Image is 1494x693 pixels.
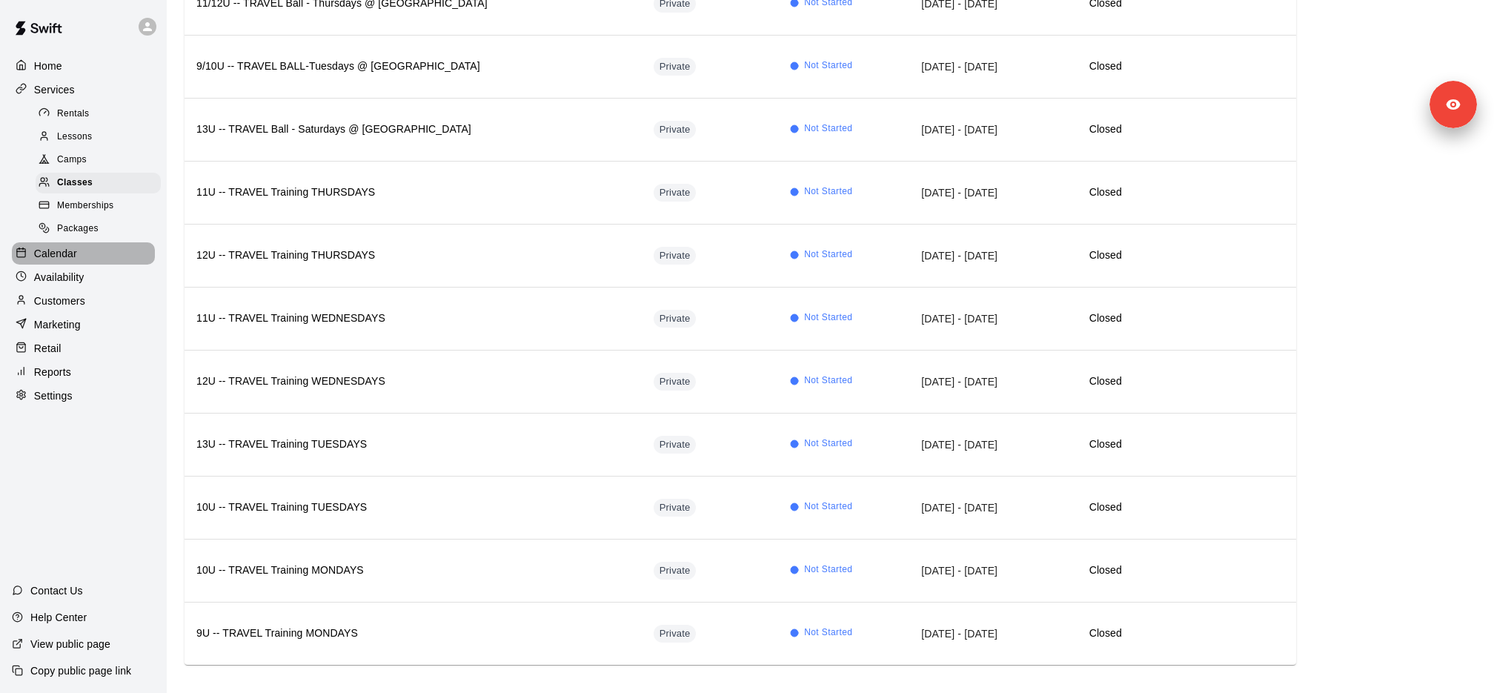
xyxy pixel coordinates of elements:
td: [DATE] - [DATE] [864,287,1009,350]
td: [DATE] - [DATE] [864,539,1009,602]
h6: Closed [1021,626,1122,642]
h6: 9U -- TRAVEL Training MONDAYS [196,626,630,642]
a: Settings [12,385,155,407]
span: Classes [57,176,93,190]
a: Retail [12,337,155,359]
div: Rentals [36,104,161,125]
td: [DATE] - [DATE] [864,161,1009,224]
p: Copy public page link [30,663,131,678]
a: Memberships [36,195,167,218]
h6: Closed [1021,500,1122,516]
span: Not Started [804,59,852,73]
a: Marketing [12,314,155,336]
span: Private [654,60,697,74]
p: Calendar [34,246,77,261]
a: Packages [36,218,167,241]
td: [DATE] - [DATE] [864,602,1009,665]
a: Reports [12,361,155,383]
div: Camps [36,150,161,170]
a: Availability [12,266,155,288]
span: Private [654,438,697,452]
div: This service is hidden, and can only be accessed via a direct link [654,625,697,643]
p: Availability [34,270,84,285]
h6: Closed [1021,374,1122,390]
div: This service is hidden, and can only be accessed via a direct link [654,436,697,454]
span: Not Started [804,248,852,262]
span: Not Started [804,500,852,514]
span: Private [654,123,697,137]
span: Not Started [804,374,852,388]
p: Customers [34,294,85,308]
span: Private [654,564,697,578]
h6: 13U -- TRAVEL Ball - Saturdays @ [GEOGRAPHIC_DATA] [196,122,630,138]
span: Not Started [804,311,852,325]
div: Classes [36,173,161,193]
span: Not Started [804,185,852,199]
h6: 10U -- TRAVEL Training MONDAYS [196,563,630,579]
div: Memberships [36,196,161,216]
p: Contact Us [30,583,83,598]
td: [DATE] - [DATE] [864,98,1009,161]
h6: Closed [1021,311,1122,327]
h6: Closed [1021,185,1122,201]
td: [DATE] - [DATE] [864,476,1009,539]
span: Not Started [804,626,852,640]
div: This service is hidden, and can only be accessed via a direct link [654,562,697,580]
span: Not Started [804,122,852,136]
h6: Closed [1021,437,1122,453]
a: Home [12,55,155,77]
a: Lessons [36,125,167,148]
div: This service is hidden, and can only be accessed via a direct link [654,184,697,202]
div: This service is hidden, and can only be accessed via a direct link [654,373,697,391]
div: Lessons [36,127,161,147]
h6: 12U -- TRAVEL Training WEDNESDAYS [196,374,630,390]
div: Services [12,79,155,101]
p: Reports [34,365,71,379]
p: Retail [34,341,62,356]
h6: Closed [1021,122,1122,138]
p: Marketing [34,317,81,332]
h6: 12U -- TRAVEL Training THURSDAYS [196,248,630,264]
a: Calendar [12,242,155,265]
span: Private [654,375,697,389]
span: Lessons [57,130,93,145]
td: [DATE] - [DATE] [864,350,1009,413]
p: Services [34,82,75,97]
span: Rentals [57,107,90,122]
h6: 10U -- TRAVEL Training TUESDAYS [196,500,630,516]
td: [DATE] - [DATE] [864,35,1009,98]
div: This service is hidden, and can only be accessed via a direct link [654,247,697,265]
span: Camps [57,153,87,168]
div: This service is hidden, and can only be accessed via a direct link [654,121,697,139]
span: Private [654,249,697,263]
a: Classes [36,172,167,195]
span: Memberships [57,199,113,213]
span: Private [654,501,697,515]
a: Camps [36,149,167,172]
p: View public page [30,637,110,651]
span: Private [654,627,697,641]
p: Settings [34,388,73,403]
span: Not Started [804,437,852,451]
p: Help Center [30,610,87,625]
h6: Closed [1021,563,1122,579]
a: Customers [12,290,155,312]
td: [DATE] - [DATE] [864,413,1009,476]
span: Packages [57,222,99,236]
a: Rentals [36,102,167,125]
div: This service is hidden, and can only be accessed via a direct link [654,499,697,517]
h6: 11U -- TRAVEL Training THURSDAYS [196,185,630,201]
h6: Closed [1021,248,1122,264]
div: This service is hidden, and can only be accessed via a direct link [654,58,697,76]
div: This service is hidden, and can only be accessed via a direct link [654,310,697,328]
h6: 13U -- TRAVEL Training TUESDAYS [196,437,630,453]
h6: 11U -- TRAVEL Training WEDNESDAYS [196,311,630,327]
h6: Closed [1021,59,1122,75]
